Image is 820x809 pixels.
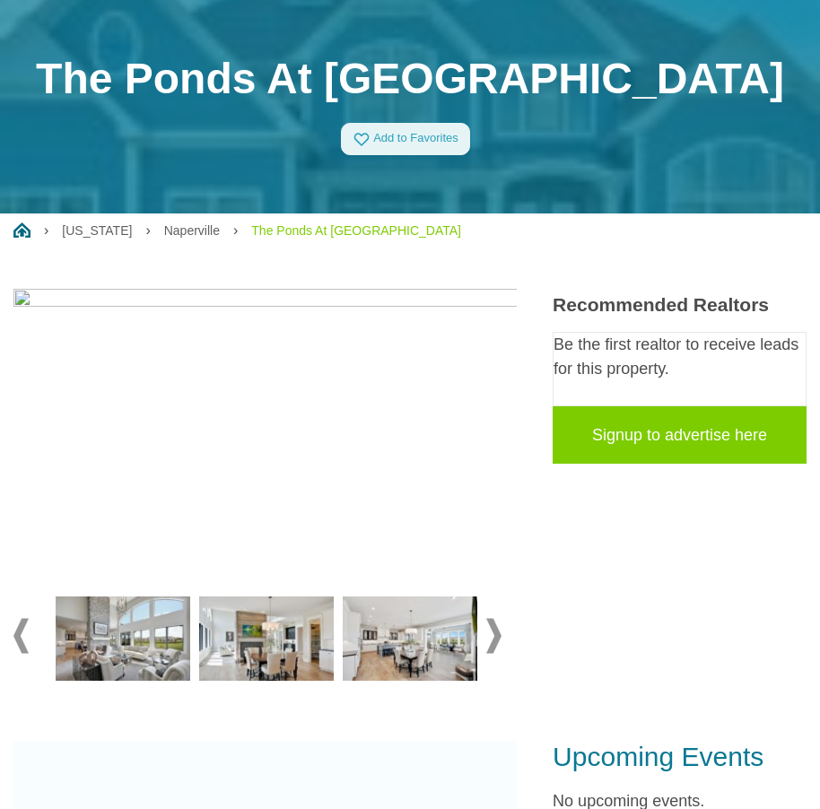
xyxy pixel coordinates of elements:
[373,131,458,144] span: Add to Favorites
[341,123,470,155] a: Add to Favorites
[164,223,220,238] a: Naperville
[554,333,806,381] p: Be the first realtor to receive leads for this property.
[553,293,807,316] h3: Recommended Realtors
[553,741,807,773] h3: Upcoming Events
[553,406,807,464] a: Signup to advertise here
[13,53,807,105] h1: The Ponds At [GEOGRAPHIC_DATA]
[251,223,461,238] a: The Ponds At [GEOGRAPHIC_DATA]
[62,223,132,238] a: [US_STATE]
